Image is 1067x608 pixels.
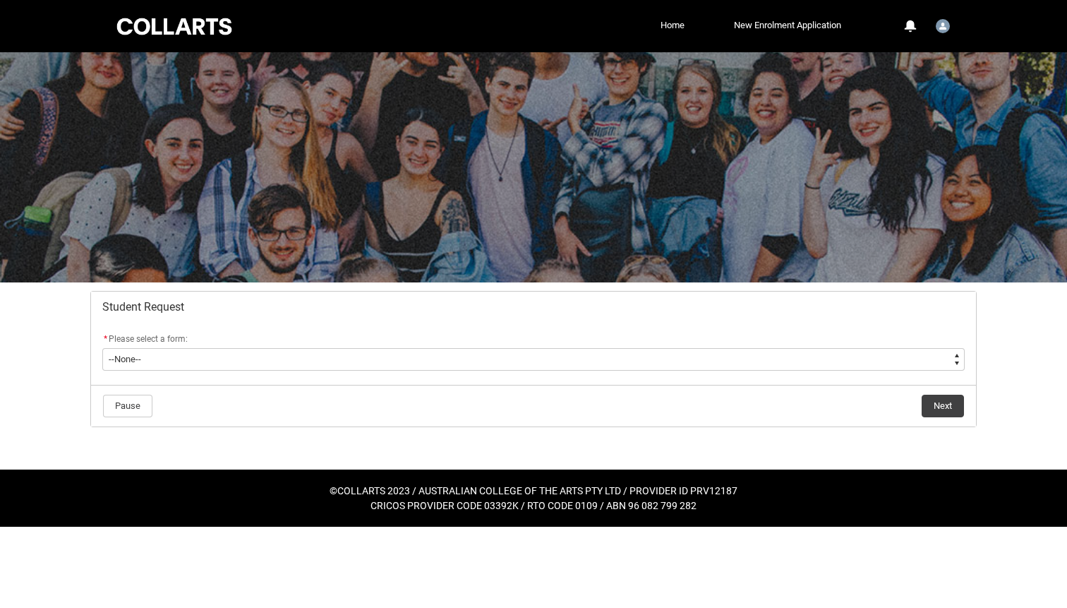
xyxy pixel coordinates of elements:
a: New Enrolment Application [730,15,845,36]
span: Please select a form: [109,334,188,344]
a: Home [657,15,688,36]
button: User Profile Student.hbryant.20253245 [932,13,953,36]
article: Redu_Student_Request flow [90,291,977,427]
button: Next [922,395,964,417]
img: Student.hbryant.20253245 [936,19,950,33]
button: Pause [103,395,152,417]
span: Student Request [102,300,184,314]
abbr: required [104,334,107,344]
